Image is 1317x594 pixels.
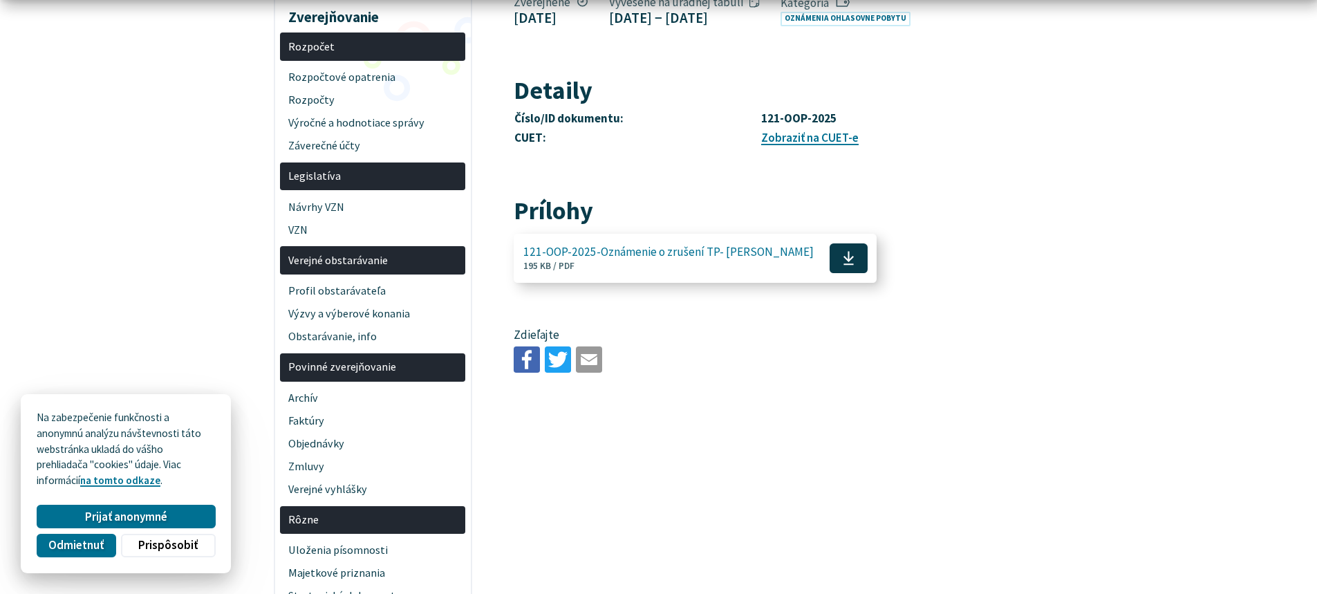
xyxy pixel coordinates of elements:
[576,346,602,373] img: Zdieľať e-mailom
[280,89,465,111] a: Rozpočty
[288,562,458,585] span: Majetkové priznania
[288,409,458,432] span: Faktúry
[514,129,760,148] th: CUET:
[288,134,458,157] span: Záverečné účty
[280,387,465,409] a: Archív
[280,409,465,432] a: Faktúry
[121,534,215,557] button: Prispôsobiť
[288,35,458,58] span: Rozpočet
[514,234,877,282] a: 121-OOP-2025-Oznámenie o zrušení TP- [PERSON_NAME] 195 KB / PDF
[288,455,458,478] span: Zmluvy
[514,77,980,104] h2: Detaily
[280,455,465,478] a: Zmluvy
[288,387,458,409] span: Archív
[523,260,575,272] span: 195 KB / PDF
[514,9,588,26] figcaption: [DATE]
[80,474,160,487] a: na tomto odkaze
[37,505,215,528] button: Prijať anonymné
[280,326,465,349] a: Obstarávanie, info
[288,356,458,379] span: Povinné zverejňovanie
[514,326,980,344] p: Zdieľajte
[37,534,115,557] button: Odmietnuť
[280,246,465,275] a: Verejné obstarávanie
[288,111,458,134] span: Výročné a hodnotiace správy
[288,539,458,562] span: Uloženia písomnosti
[280,432,465,455] a: Objednávky
[280,33,465,61] a: Rozpočet
[609,9,760,26] figcaption: [DATE] − [DATE]
[138,538,198,553] span: Prispôsobiť
[288,478,458,501] span: Verejné vyhlášky
[288,249,458,272] span: Verejné obstarávanie
[280,478,465,501] a: Verejné vyhlášky
[781,12,910,26] a: Oznámenia ohlasovne pobytu
[288,326,458,349] span: Obstarávanie, info
[280,539,465,562] a: Uloženia písomnosti
[280,196,465,219] a: Návrhy VZN
[288,280,458,303] span: Profil obstarávateľa
[280,134,465,157] a: Záverečné účty
[37,410,215,489] p: Na zabezpečenie funkčnosti a anonymnú analýzu návštevnosti táto webstránka ukladá do vášho prehli...
[514,346,540,373] img: Zdieľať na Facebooku
[280,562,465,585] a: Majetkové priznania
[85,510,167,524] span: Prijať anonymné
[514,197,980,225] h2: Prílohy
[288,508,458,531] span: Rôzne
[288,66,458,89] span: Rozpočtové opatrenia
[280,280,465,303] a: Profil obstarávateľa
[280,219,465,241] a: VZN
[288,165,458,188] span: Legislatíva
[761,130,859,145] a: Zobraziť na CUET-e
[48,538,104,553] span: Odmietnuť
[288,196,458,219] span: Návrhy VZN
[280,506,465,535] a: Rôzne
[280,163,465,191] a: Legislatíva
[288,432,458,455] span: Objednávky
[280,66,465,89] a: Rozpočtové opatrenia
[280,353,465,382] a: Povinné zverejňovanie
[761,111,837,126] strong: 121-OOP-2025
[545,346,571,373] img: Zdieľať na Twitteri
[288,89,458,111] span: Rozpočty
[514,109,760,129] th: Číslo/ID dokumentu:
[523,245,814,259] span: 121-OOP-2025-Oznámenie o zrušení TP- [PERSON_NAME]
[288,303,458,326] span: Výzvy a výberové konania
[280,303,465,326] a: Výzvy a výberové konania
[288,219,458,241] span: VZN
[280,111,465,134] a: Výročné a hodnotiace správy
